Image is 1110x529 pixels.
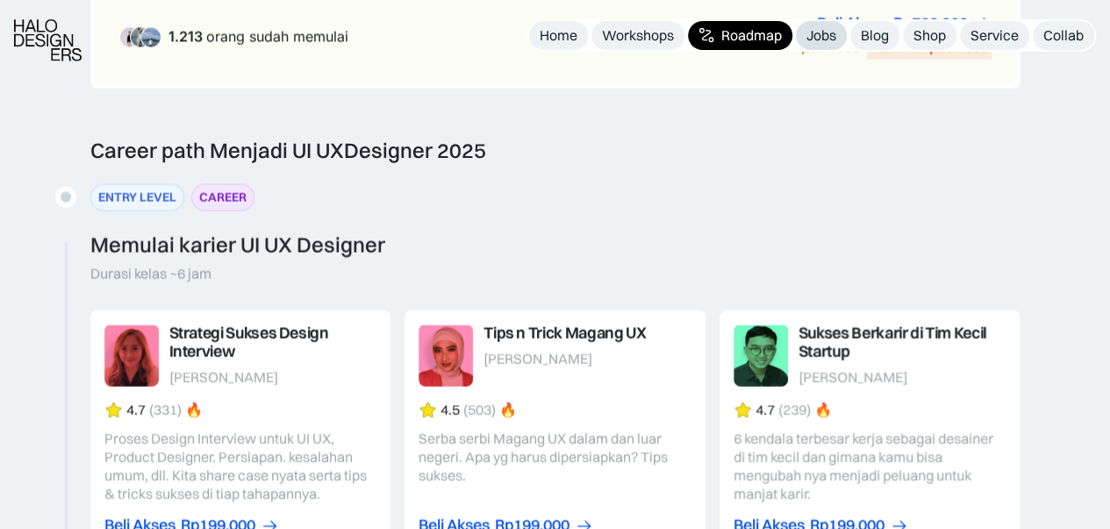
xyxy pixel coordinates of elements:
div: Jobs [806,26,836,45]
div: Home [540,26,577,45]
div: Collab [1043,26,1084,45]
div: Roadmap [721,26,782,45]
a: Roadmap [688,21,792,50]
a: Home [529,21,588,50]
span: 1.213 [168,28,203,46]
a: Workshops [591,21,684,50]
div: Career path Menjadi UI UX [90,138,486,163]
a: Service [960,21,1029,50]
a: Blog [850,21,899,50]
div: Rp763.000 [893,15,968,33]
span: Designer 2025 [344,137,486,163]
div: Blog [861,26,889,45]
div: CAREER [199,189,247,207]
a: Collab [1033,21,1094,50]
a: Beli AksesRp763.000 [817,15,992,33]
a: Jobs [796,21,847,50]
div: Memulai karier UI UX Designer [90,232,385,258]
div: Beli Akses [817,15,888,33]
div: Service [970,26,1019,45]
div: Shop [913,26,946,45]
div: ENTRY LEVEL [98,189,176,207]
a: Shop [903,21,956,50]
div: orang sudah memulai [168,29,348,46]
div: Workshops [602,26,674,45]
div: Durasi kelas ~6 jam [90,265,211,283]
